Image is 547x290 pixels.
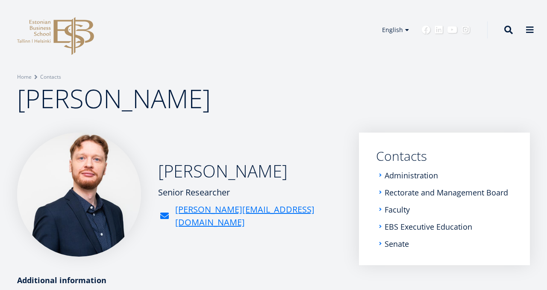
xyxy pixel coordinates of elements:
[40,73,61,81] a: Contacts
[435,26,443,34] a: Linkedin
[175,203,342,229] a: [PERSON_NAME][EMAIL_ADDRESS][DOMAIN_NAME]
[17,274,342,287] div: Additional information
[17,81,211,116] span: [PERSON_NAME]
[385,240,409,248] a: Senate
[385,222,472,231] a: EBS Executive Education
[376,150,513,163] a: Contacts
[385,188,508,197] a: Rectorate and Management Board
[447,26,457,34] a: Youtube
[422,26,430,34] a: Facebook
[385,171,438,180] a: Administration
[158,160,342,182] h2: [PERSON_NAME]
[385,205,410,214] a: Faculty
[17,133,141,257] img: a
[462,26,470,34] a: Instagram
[158,186,342,199] div: Senior Researcher
[17,73,32,81] a: Home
